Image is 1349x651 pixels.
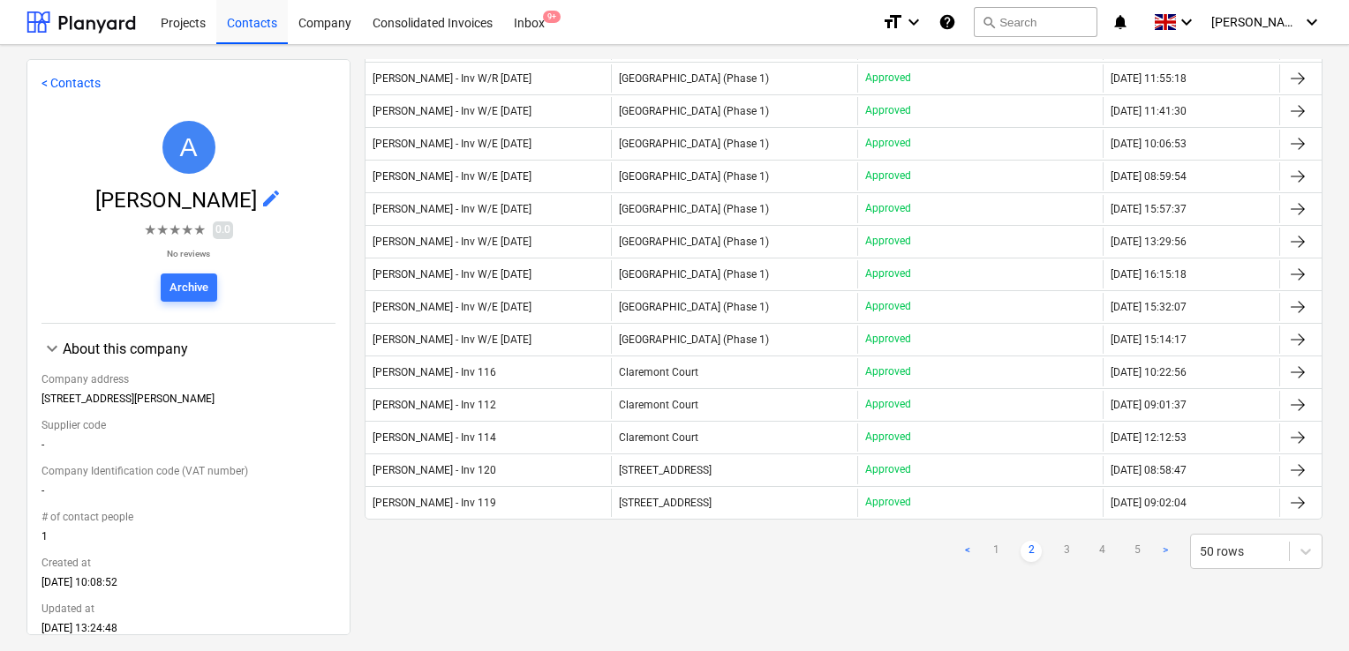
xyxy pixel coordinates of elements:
[144,248,233,259] p: No reviews
[974,7,1097,37] button: Search
[619,366,698,378] span: Claremont Court
[938,11,956,33] i: Knowledge base
[1111,431,1187,444] div: [DATE] 12:12:53
[1111,333,1187,346] div: [DATE] 15:14:17
[41,76,101,90] a: < Contacts
[865,430,911,445] p: Approved
[1111,138,1187,150] div: [DATE] 10:06:53
[1111,366,1187,378] div: [DATE] 10:22:56
[619,138,769,150] span: Plumstead West Thamesmead (Phase 1)
[865,397,911,412] p: Approved
[1111,464,1187,476] div: [DATE] 08:58:47
[41,366,335,393] div: Company address
[882,11,903,33] i: format_size
[169,220,181,241] span: ★
[1127,541,1148,562] a: Page 5
[373,366,496,378] div: [PERSON_NAME] - Inv 116
[63,340,335,357] div: About this company
[865,136,911,151] p: Approved
[865,495,911,510] p: Approved
[373,333,531,346] div: [PERSON_NAME] - Inv W/E [DATE]
[373,399,496,411] div: [PERSON_NAME] - Inv 112
[373,72,531,85] div: [PERSON_NAME] - Inv W/R [DATE]
[373,105,531,117] div: [PERSON_NAME] - Inv W/E [DATE]
[373,464,496,476] div: [PERSON_NAME] - Inv 120
[41,484,335,504] div: -
[373,431,496,444] div: [PERSON_NAME] - Inv 114
[41,576,335,595] div: [DATE] 10:08:52
[156,220,169,241] span: ★
[41,393,335,412] div: [STREET_ADDRESS][PERSON_NAME]
[865,462,911,477] p: Approved
[619,268,769,281] span: Plumstead West Thamesmead (Phase 1)
[957,541,978,562] a: Previous page
[619,301,769,313] span: Plumstead West Thamesmead (Phase 1)
[543,11,561,23] span: 9+
[865,364,911,379] p: Approved
[162,121,215,174] div: Archie
[1112,11,1129,33] i: notifications
[865,168,911,183] p: Approved
[181,220,193,241] span: ★
[179,132,197,161] span: A
[170,278,208,298] div: Archive
[41,458,335,484] div: Company Identification code (VAT number)
[619,333,769,346] span: Plumstead West Thamesmead (Phase 1)
[193,220,206,241] span: ★
[865,201,911,216] p: Approved
[260,188,282,209] span: edit
[41,530,335,550] div: 1
[41,438,335,458] div: -
[213,221,233,238] span: 0.0
[1111,268,1187,281] div: [DATE] 16:15:18
[1111,236,1187,248] div: [DATE] 13:29:56
[373,138,531,150] div: [PERSON_NAME] - Inv W/E [DATE]
[41,412,335,438] div: Supplier code
[1111,105,1187,117] div: [DATE] 11:41:30
[41,338,63,359] span: keyboard_arrow_down
[1111,170,1187,183] div: [DATE] 08:59:54
[373,301,531,313] div: [PERSON_NAME] - Inv W/E [DATE]
[903,11,924,33] i: keyboard_arrow_down
[865,71,911,86] p: Approved
[1111,203,1187,215] div: [DATE] 15:57:37
[1155,541,1176,562] a: Next page
[144,220,156,241] span: ★
[865,332,911,347] p: Approved
[985,541,1006,562] a: Page 1
[373,203,531,215] div: [PERSON_NAME] - Inv W/E [DATE]
[619,72,769,85] span: Plumstead West Thamesmead (Phase 1)
[619,105,769,117] span: Plumstead West Thamesmead (Phase 1)
[982,15,996,29] span: search
[619,399,698,411] span: Claremont Court
[865,103,911,118] p: Approved
[1021,541,1042,562] a: Page 2 is your current page
[619,464,712,476] span: 49 - 53 Glengall Road
[1211,15,1300,29] span: [PERSON_NAME]
[1091,541,1112,562] a: Page 4
[865,234,911,249] p: Approved
[41,622,335,641] div: [DATE] 13:24:48
[1111,497,1187,509] div: [DATE] 09:02:04
[41,595,335,622] div: Updated at
[95,188,260,213] span: [PERSON_NAME]
[619,497,712,509] span: 49 - 53 Glengall Road
[1111,301,1187,313] div: [DATE] 15:32:07
[41,359,335,641] div: About this company
[161,273,217,302] button: Archive
[1176,11,1197,33] i: keyboard_arrow_down
[373,497,496,509] div: [PERSON_NAME] - Inv 119
[1111,72,1187,85] div: [DATE] 11:55:18
[865,299,911,314] p: Approved
[373,236,531,248] div: [PERSON_NAME] - Inv W/E [DATE]
[1056,541,1077,562] a: Page 3
[619,236,769,248] span: Plumstead West Thamesmead (Phase 1)
[1261,566,1349,651] iframe: Chat Widget
[1301,11,1323,33] i: keyboard_arrow_down
[41,550,335,576] div: Created at
[865,266,911,281] p: Approved
[619,203,769,215] span: Plumstead West Thamesmead (Phase 1)
[373,268,531,281] div: [PERSON_NAME] - Inv W/E [DATE]
[1111,399,1187,411] div: [DATE] 09:01:37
